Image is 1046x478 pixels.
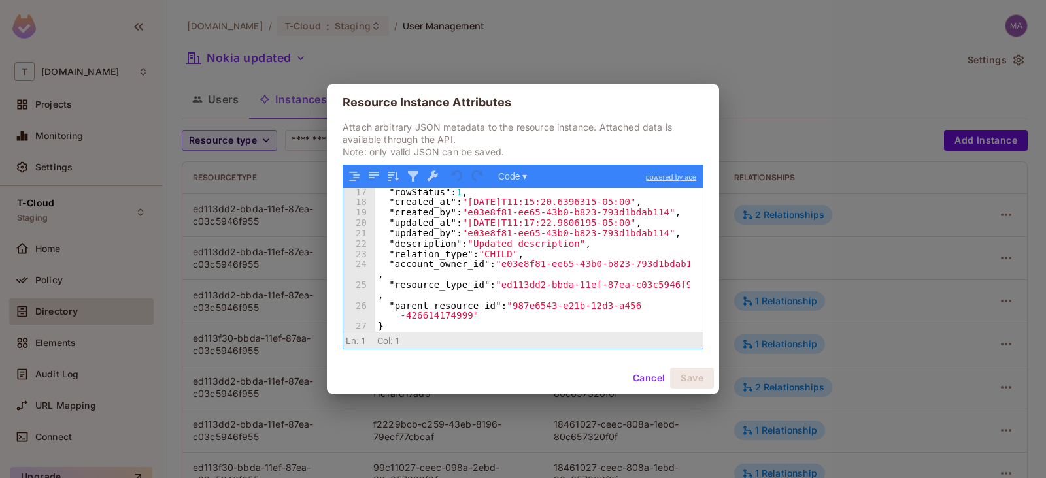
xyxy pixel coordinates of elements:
[343,259,375,279] div: 24
[377,336,393,346] span: Col:
[343,187,375,197] div: 17
[365,168,382,185] button: Compact JSON data, remove all whitespaces (Ctrl+Shift+I)
[346,336,358,346] span: Ln:
[343,207,375,217] div: 19
[343,279,375,300] div: 25
[343,197,375,207] div: 18
[424,168,441,185] button: Repair JSON: fix quotes and escape characters, remove comments and JSONP notation, turn JavaScrip...
[449,168,466,185] button: Undo last action (Ctrl+Z)
[327,84,719,121] h2: Resource Instance Attributes
[343,121,703,158] p: Attach arbitrary JSON metadata to the resource instance. Attached data is available through the A...
[639,165,703,189] a: powered by ace
[385,168,402,185] button: Sort contents
[343,228,375,238] div: 21
[670,368,714,389] button: Save
[343,217,375,228] div: 20
[343,300,375,321] div: 26
[494,168,531,185] button: Code ▾
[343,321,375,331] div: 27
[361,336,366,346] span: 1
[469,168,486,185] button: Redo (Ctrl+Shift+Z)
[628,368,670,389] button: Cancel
[343,249,375,259] div: 23
[405,168,422,185] button: Filter, sort, or transform contents
[343,238,375,249] div: 22
[346,168,363,185] button: Format JSON data, with proper indentation and line feeds (Ctrl+I)
[395,336,400,346] span: 1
